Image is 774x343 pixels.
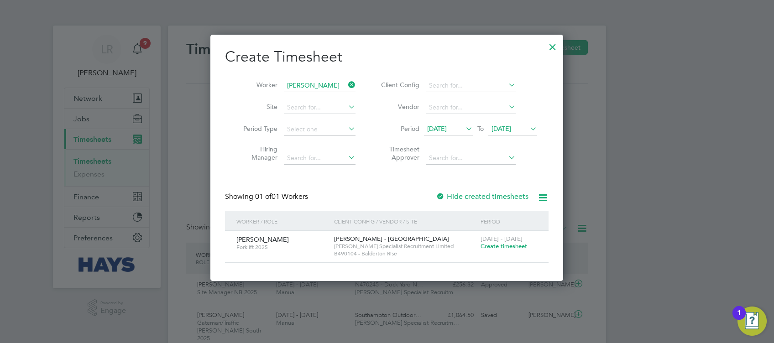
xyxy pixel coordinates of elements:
span: To [475,123,486,135]
h2: Create Timesheet [225,47,549,67]
input: Search for... [426,152,516,165]
label: Worker [236,81,277,89]
label: Hiring Manager [236,145,277,161]
div: Period [478,211,539,232]
span: B490104 - Balderton Rise [334,250,476,257]
input: Select one [284,123,356,136]
input: Search for... [426,79,516,92]
input: Search for... [284,101,356,114]
span: [PERSON_NAME] Specialist Recruitment Limited [334,243,476,250]
label: Client Config [378,81,419,89]
span: [PERSON_NAME] [236,235,289,244]
label: Period [378,125,419,133]
button: Open Resource Center, 1 new notification [737,307,767,336]
span: 01 Workers [255,192,308,201]
span: Create timesheet [481,242,527,250]
span: [DATE] - [DATE] [481,235,523,243]
div: Worker / Role [234,211,332,232]
span: [PERSON_NAME] - [GEOGRAPHIC_DATA] [334,235,449,243]
input: Search for... [426,101,516,114]
input: Search for... [284,79,356,92]
div: Client Config / Vendor / Site [332,211,478,232]
span: [DATE] [427,125,447,133]
label: Timesheet Approver [378,145,419,161]
span: 01 of [255,192,272,201]
label: Site [236,103,277,111]
input: Search for... [284,152,356,165]
div: 1 [737,313,741,325]
label: Vendor [378,103,419,111]
div: Showing [225,192,310,202]
span: [DATE] [492,125,511,133]
label: Hide created timesheets [436,192,528,201]
span: Forklift 2025 [236,244,327,251]
label: Period Type [236,125,277,133]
